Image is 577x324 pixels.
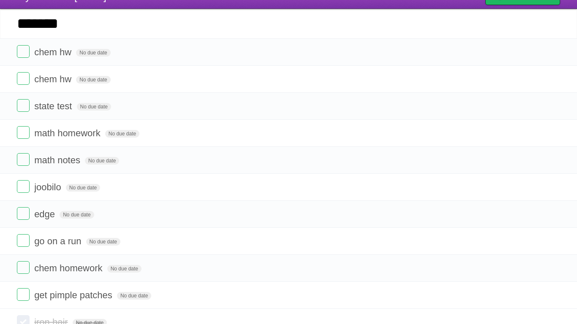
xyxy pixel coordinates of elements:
label: Done [17,99,30,112]
span: No due date [60,211,94,219]
label: Done [17,126,30,139]
span: No due date [117,292,151,300]
span: No due date [85,157,119,165]
span: edge [34,209,57,219]
span: chem hw [34,74,73,84]
span: joobilo [34,182,63,192]
label: Done [17,72,30,85]
span: math notes [34,155,82,165]
span: go on a run [34,236,83,246]
label: Done [17,153,30,166]
span: No due date [76,49,110,57]
label: Done [17,45,30,58]
label: Done [17,234,30,247]
label: Done [17,207,30,220]
span: math homework [34,128,103,138]
span: No due date [105,130,139,138]
span: No due date [66,184,100,192]
label: Done [17,288,30,301]
span: chem hw [34,47,73,57]
label: Done [17,261,30,274]
span: chem homework [34,263,104,273]
span: No due date [77,103,111,111]
span: No due date [86,238,120,246]
span: No due date [107,265,142,273]
span: get pimple patches [34,290,114,300]
span: No due date [76,76,110,84]
span: state test [34,101,74,111]
label: Done [17,180,30,193]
